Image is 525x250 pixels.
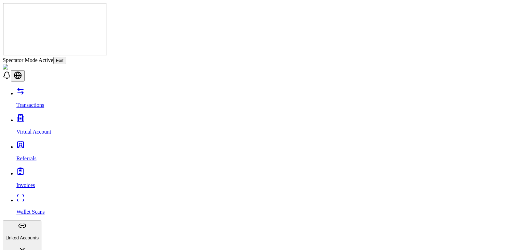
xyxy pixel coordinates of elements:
[16,144,522,162] a: Referrals
[16,171,522,188] a: Invoices
[3,57,53,63] span: Spectator Mode Active
[53,57,66,64] button: Exit
[16,182,522,188] p: Invoices
[5,235,39,240] p: Linked Accounts
[16,209,522,215] p: Wallet Scans
[16,197,522,215] a: Wallet Scans
[16,129,522,135] p: Virtual Account
[3,64,43,70] img: ShieldPay Logo
[16,90,522,108] a: Transactions
[16,117,522,135] a: Virtual Account
[16,102,522,108] p: Transactions
[16,155,522,162] p: Referrals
